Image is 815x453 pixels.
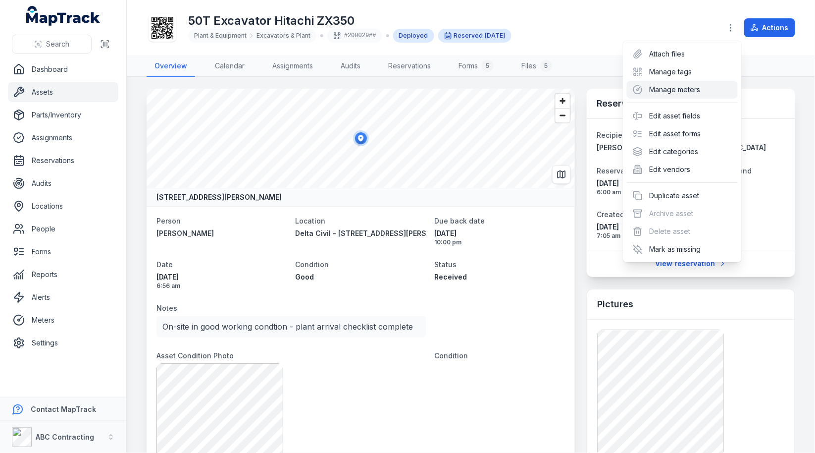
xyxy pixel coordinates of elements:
[627,187,738,205] div: Duplicate asset
[627,63,738,81] div: Manage tags
[627,125,738,143] div: Edit asset forms
[627,143,738,161] div: Edit categories
[627,161,738,178] div: Edit vendors
[627,107,738,125] div: Edit asset fields
[627,223,738,240] div: Delete asset
[627,240,738,258] div: Mark as missing
[627,45,738,63] div: Attach files
[627,205,738,223] div: Archive asset
[627,81,738,99] div: Manage meters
